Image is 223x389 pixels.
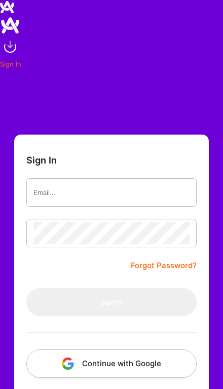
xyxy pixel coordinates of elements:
input: Email... [33,181,190,204]
img: icon [62,358,74,370]
a: Forgot Password? [131,260,197,272]
button: Sign In [26,288,197,316]
h3: Sign In [26,155,57,166]
button: Continue with Google [26,349,197,378]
